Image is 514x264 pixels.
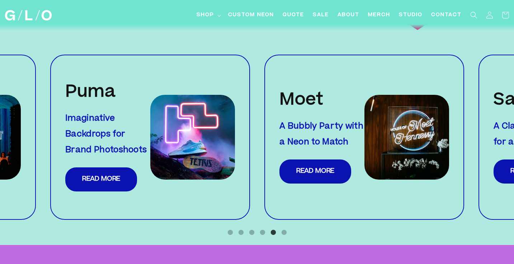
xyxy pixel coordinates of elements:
[280,229,288,236] button: 6 of 3
[65,85,116,101] strong: Puma
[65,167,137,191] a: Read More
[150,95,235,180] img: pumaneon2_square.png
[192,7,224,23] summary: Shop
[65,111,150,158] h3: Imaginative Backdrops for Brand Photoshoots
[227,229,234,236] button: 1 of 3
[368,11,390,19] span: Merch
[248,229,255,236] button: 3 of 3
[197,11,214,19] span: Shop
[278,7,308,23] a: Quote
[466,7,482,23] summary: Search
[279,159,351,184] a: Read More
[279,93,324,109] strong: Moet
[364,7,395,23] a: Merch
[3,8,55,23] a: GLO Studio
[279,119,364,150] h3: A Bubbly Party with a Neon to Match
[259,229,266,236] button: 4 of 3
[478,230,514,264] div: Виджет чата
[399,11,423,19] span: Studio
[395,7,427,23] a: Studio
[313,11,329,19] span: SALE
[5,10,52,20] img: GLO Studio
[431,11,462,19] span: Contact
[237,229,245,236] button: 2 of 3
[224,7,278,23] a: Custom Neon
[308,7,333,23] a: SALE
[338,11,359,19] span: About
[283,11,304,19] span: Quote
[478,230,514,264] iframe: Chat Widget
[333,7,364,23] a: About
[364,95,449,180] img: house_of_Moet_Hennessy_-_Neon_Square.png
[270,229,277,236] button: 5 of 3
[228,11,274,19] span: Custom Neon
[427,7,466,23] a: Contact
